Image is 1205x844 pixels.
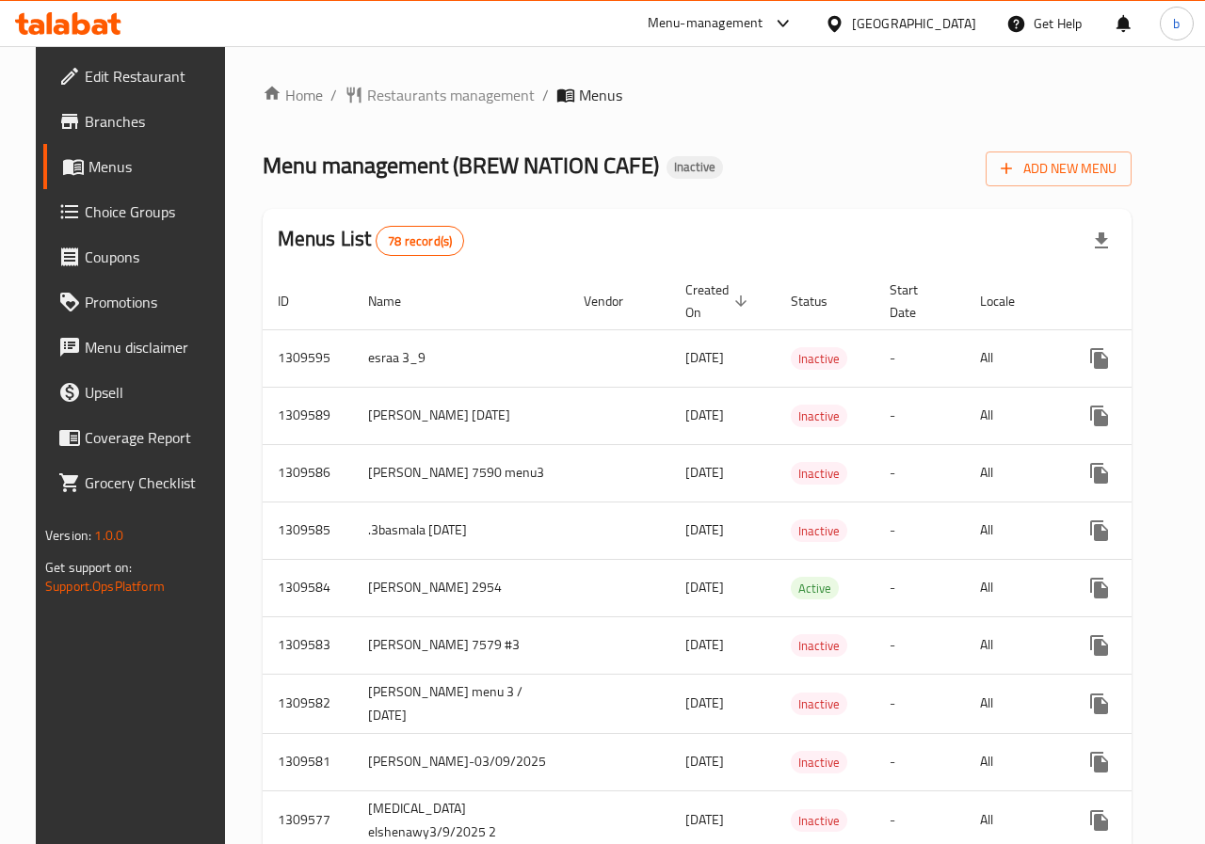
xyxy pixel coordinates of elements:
[45,555,132,580] span: Get support on:
[376,226,464,256] div: Total records count
[791,405,847,427] div: Inactive
[791,577,839,599] div: Active
[791,406,847,427] span: Inactive
[43,370,237,415] a: Upsell
[1077,798,1122,843] button: more
[791,809,847,832] div: Inactive
[353,329,569,387] td: esraa 3_9
[791,520,847,542] span: Inactive
[1077,740,1122,785] button: more
[43,279,237,325] a: Promotions
[353,444,569,502] td: [PERSON_NAME] 7590 menu3
[965,674,1062,733] td: All
[648,12,763,35] div: Menu-management
[353,559,569,616] td: [PERSON_NAME] 2954
[353,387,569,444] td: [PERSON_NAME] [DATE]
[986,151,1132,186] button: Add New Menu
[1173,13,1180,34] span: b
[965,387,1062,444] td: All
[542,84,549,106] li: /
[685,460,724,485] span: [DATE]
[875,559,965,616] td: -
[43,460,237,505] a: Grocery Checklist
[584,290,648,312] span: Vendor
[667,159,723,175] span: Inactive
[263,616,353,674] td: 1309583
[791,462,847,485] div: Inactive
[345,84,535,106] a: Restaurants management
[43,144,237,189] a: Menus
[1122,336,1167,381] button: Change Status
[377,232,463,250] span: 78 record(s)
[1079,218,1124,263] div: Export file
[1122,565,1167,611] button: Change Status
[43,54,237,99] a: Edit Restaurant
[85,381,222,404] span: Upsell
[791,752,847,773] span: Inactive
[579,84,622,106] span: Menus
[263,444,353,502] td: 1309586
[1122,393,1167,438] button: Change Status
[263,329,353,387] td: 1309595
[875,616,965,674] td: -
[88,155,222,178] span: Menus
[791,634,847,657] div: Inactive
[353,502,569,559] td: .3basmala [DATE]
[685,691,724,715] span: [DATE]
[263,674,353,733] td: 1309582
[43,189,237,234] a: Choice Groups
[791,693,847,715] div: Inactive
[980,290,1039,312] span: Locale
[791,463,847,485] span: Inactive
[353,616,569,674] td: [PERSON_NAME] 7579 #3
[278,290,313,312] span: ID
[685,575,724,599] span: [DATE]
[85,110,222,133] span: Branches
[85,246,222,268] span: Coupons
[85,291,222,313] span: Promotions
[685,749,724,773] span: [DATE]
[791,348,847,370] span: Inactive
[85,336,222,358] span: Menu disclaimer
[965,444,1062,502] td: All
[791,290,852,312] span: Status
[263,559,353,616] td: 1309584
[685,632,724,657] span: [DATE]
[1122,798,1167,843] button: Change Status
[875,444,965,502] td: -
[791,578,839,599] span: Active
[353,733,569,790] td: [PERSON_NAME]-03/09/2025
[263,84,1132,106] nav: breadcrumb
[685,518,724,542] span: [DATE]
[1077,623,1122,668] button: more
[263,144,659,186] span: Menu management ( BREW NATION CAFE )
[45,523,91,548] span: Version:
[890,279,942,324] span: Start Date
[875,674,965,733] td: -
[685,345,724,370] span: [DATE]
[685,807,724,832] span: [DATE]
[1122,508,1167,553] button: Change Status
[852,13,976,34] div: [GEOGRAPHIC_DATA]
[85,471,222,494] span: Grocery Checklist
[330,84,337,106] li: /
[1077,336,1122,381] button: more
[85,200,222,223] span: Choice Groups
[278,225,464,256] h2: Menus List
[1077,393,1122,438] button: more
[685,403,724,427] span: [DATE]
[1122,740,1167,785] button: Change Status
[368,290,426,312] span: Name
[1122,681,1167,726] button: Change Status
[43,325,237,370] a: Menu disclaimer
[1122,623,1167,668] button: Change Status
[353,674,569,733] td: [PERSON_NAME] menu 3 / [DATE]
[965,616,1062,674] td: All
[791,635,847,657] span: Inactive
[43,415,237,460] a: Coverage Report
[791,810,847,832] span: Inactive
[263,502,353,559] td: 1309585
[965,559,1062,616] td: All
[1001,157,1117,181] span: Add New Menu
